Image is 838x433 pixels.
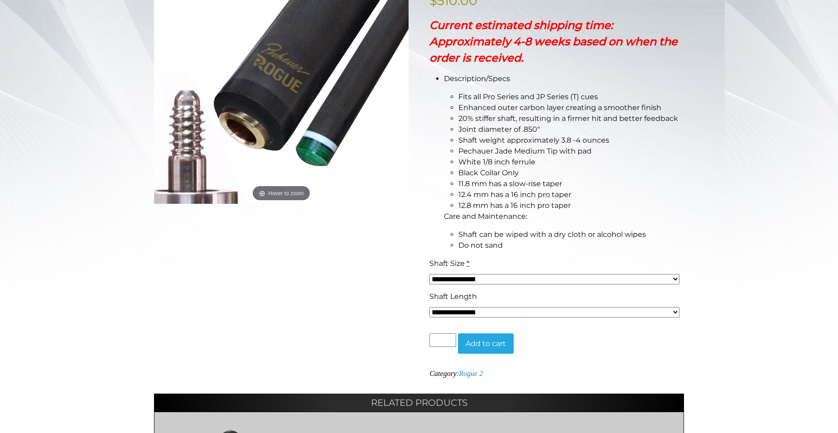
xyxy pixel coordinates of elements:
[458,241,503,250] span: Do not sand
[458,103,661,112] span: Enhanced outer carbon layer creating a smoother finish
[458,125,540,134] span: Joint diameter of .850″
[429,292,477,301] span: Shaft Length
[458,91,684,102] li: Fits all Pro Series and JP Series (T) cues
[458,158,535,166] span: White 1/8 inch ferrule
[444,212,527,221] span: Care and Maintenance:
[458,190,571,199] span: 12.4 mm has a 16 inch pro taper
[429,259,465,268] span: Shaft Size
[429,333,456,347] input: Product quantity
[458,114,678,123] span: 20% stiffer shaft, resulting in a firmer hit and better feedback
[459,370,483,377] a: Rogue 2
[429,19,678,64] strong: Current estimated shipping time: Approximately 4-8 weeks based on when the order is received.
[458,333,514,354] button: Add to cart
[458,136,609,144] span: Shaft weight approximately 3.8 -4 ounces
[458,147,592,155] span: Pechauer Jade Medium Tip with pad
[458,179,562,188] span: 11.8 mm has a slow-rise taper
[458,230,646,239] span: Shaft can be wiped with a dry cloth or alcohol wipes
[458,168,519,177] span: Black Collar Only
[444,74,510,83] span: Description/Specs
[154,394,684,412] h2: Related products
[458,201,571,210] span: 12.8 mm has a 16 inch pro taper
[467,259,469,268] abbr: required
[429,370,483,377] span: Category:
